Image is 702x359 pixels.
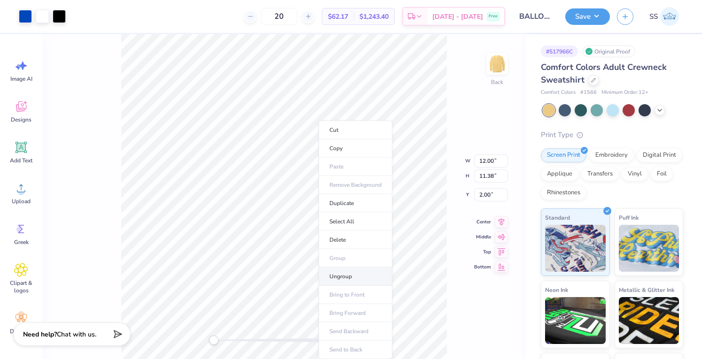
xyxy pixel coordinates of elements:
[619,225,679,272] img: Puff Ink
[622,167,648,181] div: Vinyl
[474,233,491,241] span: Middle
[209,336,218,345] div: Accessibility label
[319,194,392,213] li: Duplicate
[541,46,578,57] div: # 517966C
[619,213,639,222] span: Puff Ink
[491,78,503,86] div: Back
[649,11,658,22] span: SS
[328,12,348,22] span: $62.17
[645,7,683,26] a: SS
[541,167,578,181] div: Applique
[474,248,491,256] span: Top
[541,186,586,200] div: Rhinestones
[541,130,683,140] div: Print Type
[545,297,606,344] img: Neon Ink
[619,297,679,344] img: Metallic & Glitter Ink
[489,13,498,20] span: Free
[545,285,568,295] span: Neon Ink
[10,75,32,83] span: Image AI
[541,61,667,85] span: Comfort Colors Adult Crewneck Sweatshirt
[637,148,682,162] div: Digital Print
[359,12,389,22] span: $1,243.40
[319,231,392,249] li: Delete
[545,225,606,272] img: Standard
[541,89,576,97] span: Comfort Colors
[545,213,570,222] span: Standard
[541,148,586,162] div: Screen Print
[512,7,558,26] input: Untitled Design
[12,198,31,205] span: Upload
[319,267,392,286] li: Ungroup
[57,330,96,339] span: Chat with us.
[583,46,635,57] div: Original Proof
[11,116,31,123] span: Designs
[580,89,597,97] span: # 1566
[319,139,392,158] li: Copy
[319,121,392,139] li: Cut
[6,279,37,294] span: Clipart & logos
[581,167,619,181] div: Transfers
[488,54,507,73] img: Back
[261,8,297,25] input: – –
[619,285,674,295] span: Metallic & Glitter Ink
[23,330,57,339] strong: Need help?
[432,12,483,22] span: [DATE] - [DATE]
[565,8,610,25] button: Save
[660,7,679,26] img: Siddhant Singh
[14,238,29,246] span: Greek
[474,263,491,271] span: Bottom
[589,148,634,162] div: Embroidery
[10,328,32,335] span: Decorate
[651,167,673,181] div: Foil
[601,89,648,97] span: Minimum Order: 12 +
[10,157,32,164] span: Add Text
[474,218,491,226] span: Center
[319,213,392,231] li: Select All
